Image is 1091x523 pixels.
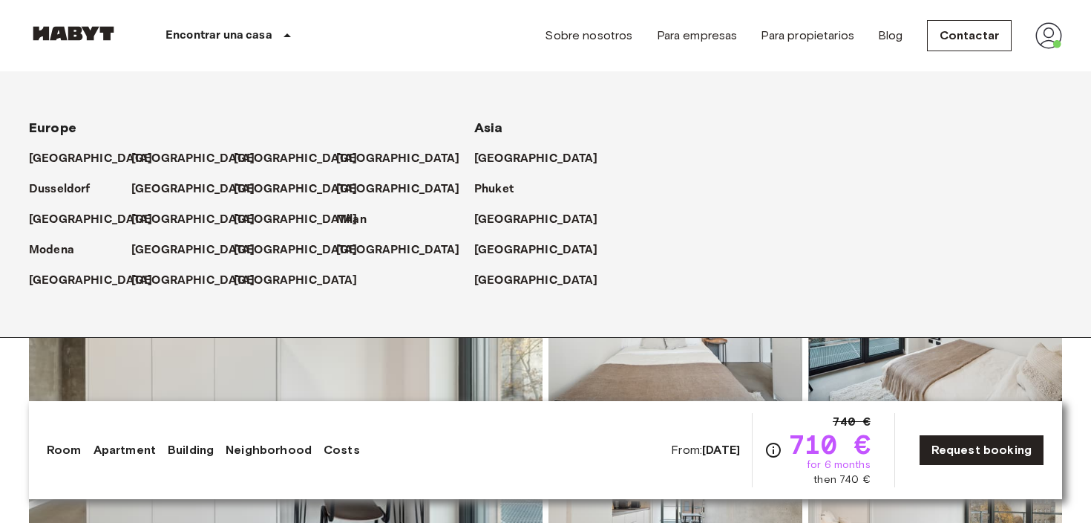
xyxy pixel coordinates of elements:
[94,441,156,459] a: Apartment
[336,150,475,168] a: [GEOGRAPHIC_DATA]
[474,241,598,259] p: [GEOGRAPHIC_DATA]
[474,211,613,229] a: [GEOGRAPHIC_DATA]
[131,272,255,290] p: [GEOGRAPHIC_DATA]
[29,26,118,41] img: Habyt
[919,435,1044,466] a: Request booking
[234,241,373,259] a: [GEOGRAPHIC_DATA]
[813,472,871,487] span: then 740 €
[234,241,358,259] p: [GEOGRAPHIC_DATA]
[47,441,82,459] a: Room
[878,27,903,45] a: Blog
[131,241,255,259] p: [GEOGRAPHIC_DATA]
[671,442,740,458] span: From:
[29,211,168,229] a: [GEOGRAPHIC_DATA]
[168,441,214,459] a: Building
[474,150,613,168] a: [GEOGRAPHIC_DATA]
[474,120,503,136] span: Asia
[336,211,367,229] p: Milan
[474,272,598,290] p: [GEOGRAPHIC_DATA]
[29,272,153,290] p: [GEOGRAPHIC_DATA]
[545,27,632,45] a: Sobre nosotros
[29,181,105,198] a: Dusseldorf
[833,413,871,431] span: 740 €
[131,272,270,290] a: [GEOGRAPHIC_DATA]
[29,272,168,290] a: [GEOGRAPHIC_DATA]
[234,150,373,168] a: [GEOGRAPHIC_DATA]
[788,431,871,458] span: 710 €
[131,150,255,168] p: [GEOGRAPHIC_DATA]
[131,211,270,229] a: [GEOGRAPHIC_DATA]
[474,150,598,168] p: [GEOGRAPHIC_DATA]
[29,181,91,198] p: Dusseldorf
[927,20,1012,51] a: Contactar
[702,443,740,457] b: [DATE]
[657,27,738,45] a: Para empresas
[29,150,168,168] a: [GEOGRAPHIC_DATA]
[29,241,74,259] p: Modena
[234,181,358,198] p: [GEOGRAPHIC_DATA]
[131,241,270,259] a: [GEOGRAPHIC_DATA]
[764,441,782,459] svg: Check cost overview for full price breakdown. Please note that discounts apply to new joiners onl...
[474,181,514,198] p: Phuket
[234,272,373,290] a: [GEOGRAPHIC_DATA]
[131,211,255,229] p: [GEOGRAPHIC_DATA]
[131,181,270,198] a: [GEOGRAPHIC_DATA]
[131,150,270,168] a: [GEOGRAPHIC_DATA]
[761,27,854,45] a: Para propietarios
[474,211,598,229] p: [GEOGRAPHIC_DATA]
[336,241,475,259] a: [GEOGRAPHIC_DATA]
[166,27,272,45] p: Encontrar una casa
[29,211,153,229] p: [GEOGRAPHIC_DATA]
[336,181,475,198] a: [GEOGRAPHIC_DATA]
[336,150,460,168] p: [GEOGRAPHIC_DATA]
[474,241,613,259] a: [GEOGRAPHIC_DATA]
[29,150,153,168] p: [GEOGRAPHIC_DATA]
[324,441,360,459] a: Costs
[807,458,871,472] span: for 6 months
[336,181,460,198] p: [GEOGRAPHIC_DATA]
[226,441,312,459] a: Neighborhood
[29,120,76,136] span: Europe
[336,211,381,229] a: Milan
[234,272,358,290] p: [GEOGRAPHIC_DATA]
[234,150,358,168] p: [GEOGRAPHIC_DATA]
[474,272,613,290] a: [GEOGRAPHIC_DATA]
[234,211,358,229] p: [GEOGRAPHIC_DATA]
[131,181,255,198] p: [GEOGRAPHIC_DATA]
[29,241,89,259] a: Modena
[1035,22,1062,49] img: avatar
[474,181,528,198] a: Phuket
[336,241,460,259] p: [GEOGRAPHIC_DATA]
[234,181,373,198] a: [GEOGRAPHIC_DATA]
[234,211,373,229] a: [GEOGRAPHIC_DATA]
